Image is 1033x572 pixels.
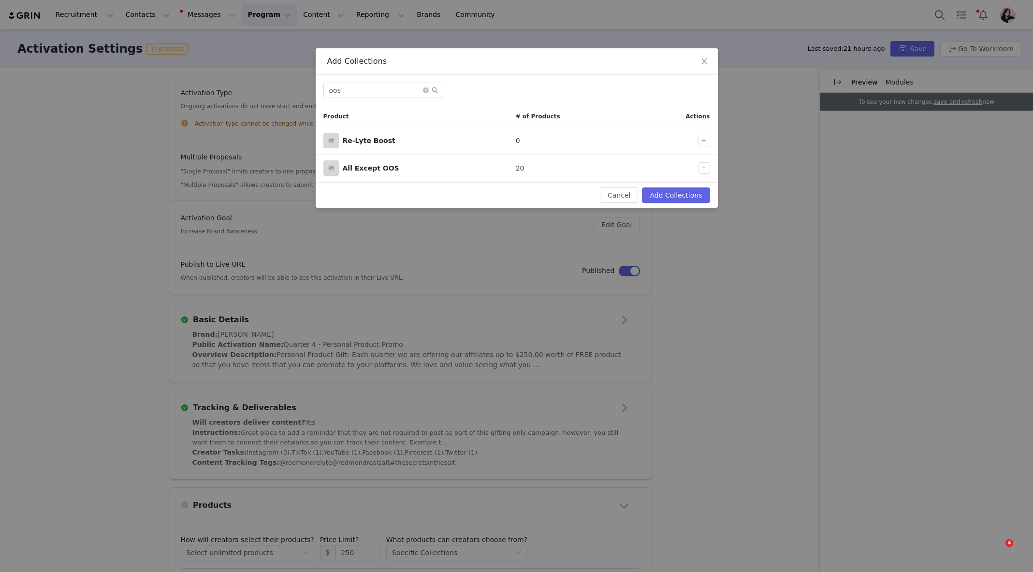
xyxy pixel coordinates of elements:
[343,163,500,173] div: All Except OOS
[323,133,339,148] img: placeholder-square.jpg
[700,57,708,65] i: icon: close
[323,160,339,176] span: All Except OOS
[986,539,1009,562] iframe: Intercom live chat
[634,106,718,127] div: Actions
[327,56,706,67] div: Add Collections
[323,112,349,121] span: Product
[432,87,438,94] i: icon: search
[423,87,429,93] i: icon: close-circle
[323,160,339,176] img: placeholder-square.jpg
[516,112,560,121] span: # of Products
[323,83,444,98] input: Search...
[1005,539,1013,547] span: 4
[323,133,339,148] span: Re-Lyte Boost
[516,163,524,173] span: 20
[516,136,520,146] span: 0
[642,187,710,203] button: Add Collections
[600,187,638,203] button: Cancel
[343,136,500,146] div: Re-Lyte Boost
[691,48,718,75] button: Close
